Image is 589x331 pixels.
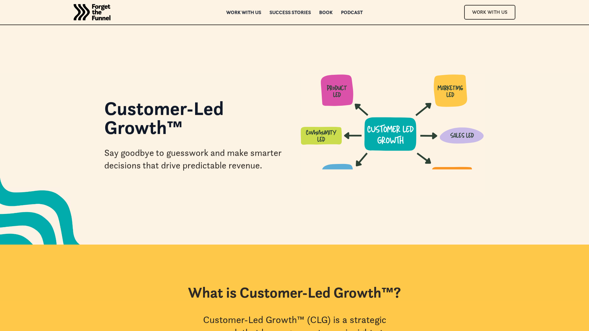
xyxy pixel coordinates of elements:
[341,10,363,14] a: Podcast
[188,284,401,302] h2: What is Customer-Led Growth™?
[464,5,515,19] a: Work With Us
[270,10,311,14] a: Success Stories
[104,146,288,171] div: Say goodbye to guesswork and make smarter decisions that drive predictable revenue.
[319,10,333,14] a: Book
[226,10,261,14] a: Work with us
[104,99,288,143] h1: Customer-Led Growth™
